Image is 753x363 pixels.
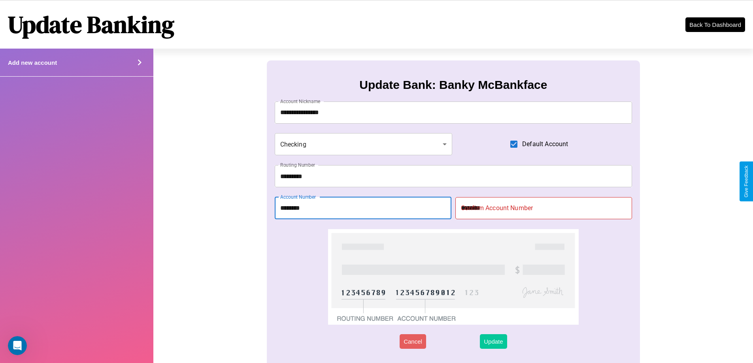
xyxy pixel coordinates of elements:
[8,8,174,41] h1: Update Banking
[280,194,316,200] label: Account Number
[744,166,749,197] div: Give Feedback
[275,133,453,155] div: Checking
[480,334,507,349] button: Update
[328,229,578,325] img: check
[359,78,547,92] h3: Update Bank: Banky McBankface
[685,17,745,32] button: Back To Dashboard
[280,162,315,168] label: Routing Number
[8,59,57,66] h4: Add new account
[522,139,568,149] span: Default Account
[400,334,426,349] button: Cancel
[8,336,27,355] iframe: Intercom live chat
[280,98,321,105] label: Account Nickname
